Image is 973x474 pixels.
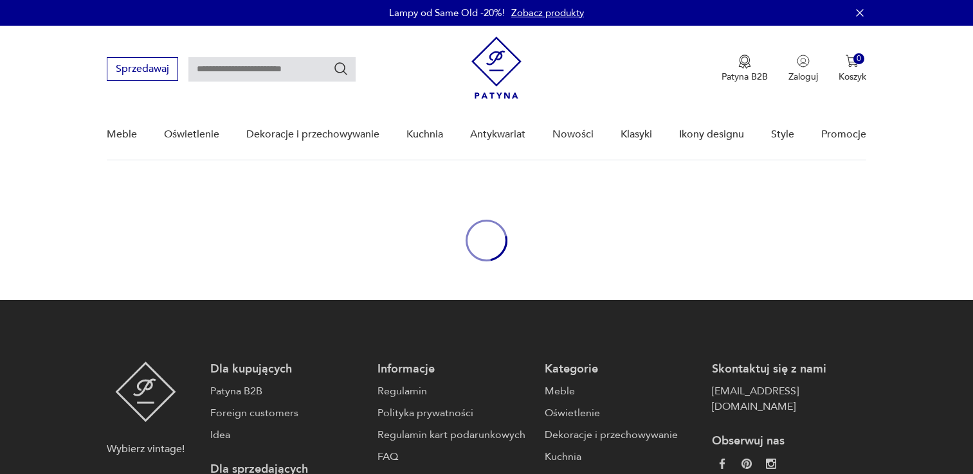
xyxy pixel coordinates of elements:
[210,383,365,399] a: Patyna B2B
[853,53,864,64] div: 0
[788,71,818,83] p: Zaloguj
[333,61,349,76] button: Szukaj
[164,110,219,159] a: Oświetlenie
[377,383,532,399] a: Regulamin
[712,383,866,414] a: [EMAIL_ADDRESS][DOMAIN_NAME]
[210,427,365,443] a: Idea
[552,110,594,159] a: Nowości
[741,459,752,469] img: 37d27d81a828e637adc9f9cb2e3d3a8a.webp
[766,459,776,469] img: c2fd9cf7f39615d9d6839a72ae8e59e5.webp
[722,71,768,83] p: Patyna B2B
[471,37,522,99] img: Patyna - sklep z meblami i dekoracjami vintage
[406,110,443,159] a: Kuchnia
[717,459,727,469] img: da9060093f698e4c3cedc1453eec5031.webp
[377,449,532,464] a: FAQ
[210,362,365,377] p: Dla kupujących
[545,383,699,399] a: Meble
[545,449,699,464] a: Kuchnia
[846,55,859,67] img: Ikona koszyka
[621,110,652,159] a: Klasyki
[771,110,794,159] a: Style
[115,362,176,422] img: Patyna - sklep z meblami i dekoracjami vintage
[797,55,810,67] img: Ikonka użytkownika
[377,362,532,377] p: Informacje
[839,55,866,83] button: 0Koszyk
[821,110,866,159] a: Promocje
[712,434,866,449] p: Obserwuj nas
[377,405,532,421] a: Polityka prywatności
[377,427,532,443] a: Regulamin kart podarunkowych
[107,110,137,159] a: Meble
[722,55,768,83] button: Patyna B2B
[788,55,818,83] button: Zaloguj
[738,55,751,69] img: Ikona medalu
[511,6,584,19] a: Zobacz produkty
[545,362,699,377] p: Kategorie
[712,362,866,377] p: Skontaktuj się z nami
[470,110,525,159] a: Antykwariat
[107,57,178,81] button: Sprzedawaj
[722,55,768,83] a: Ikona medaluPatyna B2B
[389,6,505,19] p: Lampy od Same Old -20%!
[210,405,365,421] a: Foreign customers
[246,110,379,159] a: Dekoracje i przechowywanie
[107,66,178,75] a: Sprzedawaj
[107,441,185,457] p: Wybierz vintage!
[545,427,699,443] a: Dekoracje i przechowywanie
[679,110,744,159] a: Ikony designu
[545,405,699,421] a: Oświetlenie
[839,71,866,83] p: Koszyk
